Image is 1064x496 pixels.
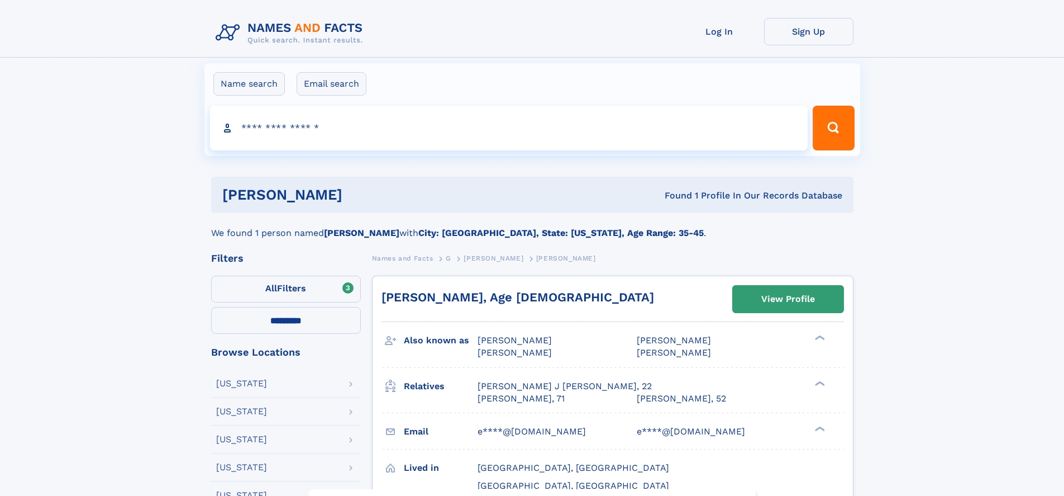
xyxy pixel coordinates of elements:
[216,435,267,444] div: [US_STATE]
[478,335,552,346] span: [PERSON_NAME]
[265,283,277,294] span: All
[211,18,372,48] img: Logo Names and Facts
[536,254,596,262] span: [PERSON_NAME]
[637,347,711,358] span: [PERSON_NAME]
[478,380,652,393] a: [PERSON_NAME] J [PERSON_NAME], 22
[764,18,853,45] a: Sign Up
[211,347,361,357] div: Browse Locations
[324,228,399,238] b: [PERSON_NAME]
[503,190,842,202] div: Found 1 Profile In Our Records Database
[478,462,669,473] span: [GEOGRAPHIC_DATA], [GEOGRAPHIC_DATA]
[216,463,267,472] div: [US_STATE]
[733,286,843,313] a: View Profile
[372,251,433,265] a: Names and Facts
[222,188,504,202] h1: [PERSON_NAME]
[446,251,451,265] a: G
[675,18,764,45] a: Log In
[381,290,654,304] a: [PERSON_NAME], Age [DEMOGRAPHIC_DATA]
[464,254,523,262] span: [PERSON_NAME]
[404,377,478,396] h3: Relatives
[216,379,267,388] div: [US_STATE]
[813,106,854,150] button: Search Button
[418,228,704,238] b: City: [GEOGRAPHIC_DATA], State: [US_STATE], Age Range: 35-45
[211,276,361,303] label: Filters
[211,213,853,240] div: We found 1 person named with .
[297,72,366,96] label: Email search
[478,347,552,358] span: [PERSON_NAME]
[478,393,565,405] a: [PERSON_NAME], 71
[637,335,711,346] span: [PERSON_NAME]
[404,422,478,441] h3: Email
[404,331,478,350] h3: Also known as
[812,334,826,342] div: ❯
[464,251,523,265] a: [PERSON_NAME]
[478,480,669,491] span: [GEOGRAPHIC_DATA], [GEOGRAPHIC_DATA]
[761,286,815,312] div: View Profile
[446,254,451,262] span: G
[210,106,808,150] input: search input
[812,380,826,387] div: ❯
[216,407,267,416] div: [US_STATE]
[211,253,361,263] div: Filters
[812,425,826,432] div: ❯
[213,72,285,96] label: Name search
[637,393,726,405] a: [PERSON_NAME], 52
[404,459,478,478] h3: Lived in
